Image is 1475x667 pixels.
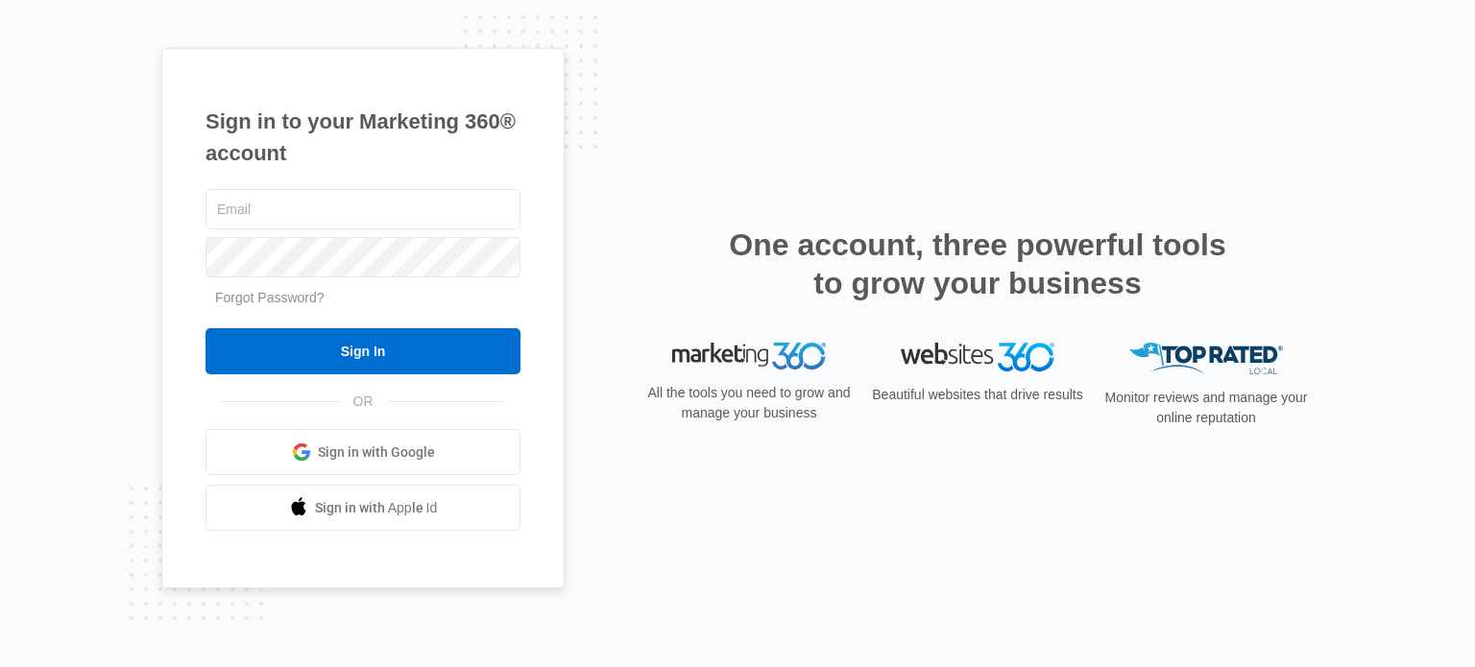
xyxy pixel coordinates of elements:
img: Websites 360 [901,343,1054,370]
input: Email [206,189,520,229]
h1: Sign in to your Marketing 360® account [206,106,520,169]
span: Sign in with Apple Id [315,498,438,518]
p: Beautiful websites that drive results [870,385,1085,405]
h2: One account, three powerful tools to grow your business [723,226,1232,302]
a: Sign in with Apple Id [206,485,520,531]
p: All the tools you need to grow and manage your business [641,383,857,423]
span: Sign in with Google [318,442,435,463]
a: Forgot Password? [215,290,325,305]
img: Top Rated Local [1129,343,1283,374]
a: Sign in with Google [206,429,520,475]
input: Sign In [206,328,520,374]
p: Monitor reviews and manage your online reputation [1099,388,1314,428]
img: Marketing 360 [672,343,826,369]
span: OR [340,392,387,412]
